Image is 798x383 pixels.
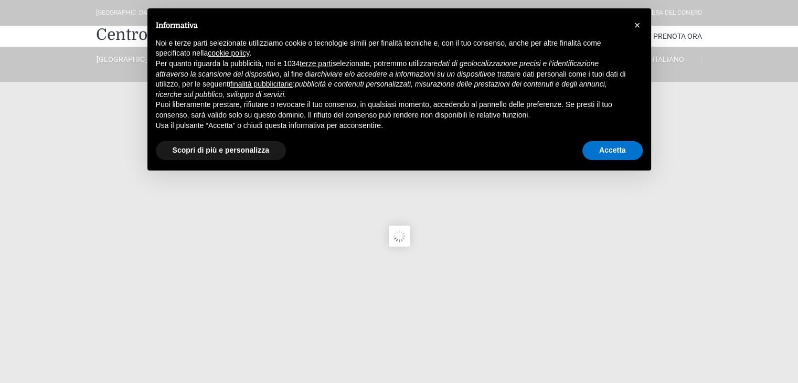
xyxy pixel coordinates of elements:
a: [GEOGRAPHIC_DATA] [96,55,163,64]
p: Noi e terze parti selezionate utilizziamo cookie o tecnologie simili per finalità tecniche e, con... [156,38,626,59]
button: finalità pubblicitarie [230,79,293,90]
span: Italiano [652,55,684,63]
p: Usa il pulsante “Accetta” o chiudi questa informativa per acconsentire. [156,121,626,131]
button: terze parti [300,59,332,69]
em: archiviare e/o accedere a informazioni su un dispositivo [311,70,491,78]
a: Prenota Ora [653,26,702,47]
span: × [634,19,641,31]
p: Puoi liberamente prestare, rifiutare o revocare il tuo consenso, in qualsiasi momento, accedendo ... [156,100,626,120]
button: Accetta [582,141,643,160]
button: Scopri di più e personalizza [156,141,286,160]
a: cookie policy [208,49,249,57]
em: dati di geolocalizzazione precisi e l’identificazione attraverso la scansione del dispositivo [156,59,599,78]
a: Centro Vacanze De Angelis [96,24,299,45]
em: pubblicità e contenuti personalizzati, misurazione delle prestazioni dei contenuti e degli annunc... [156,80,607,99]
h2: Informativa [156,21,626,30]
div: Riviera Del Conero [641,8,702,18]
button: Chiudi questa informativa [629,17,646,34]
a: Italiano [635,55,702,64]
div: [GEOGRAPHIC_DATA] [96,8,156,18]
p: Per quanto riguarda la pubblicità, noi e 1034 selezionate, potremmo utilizzare , al fine di e tra... [156,59,626,100]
